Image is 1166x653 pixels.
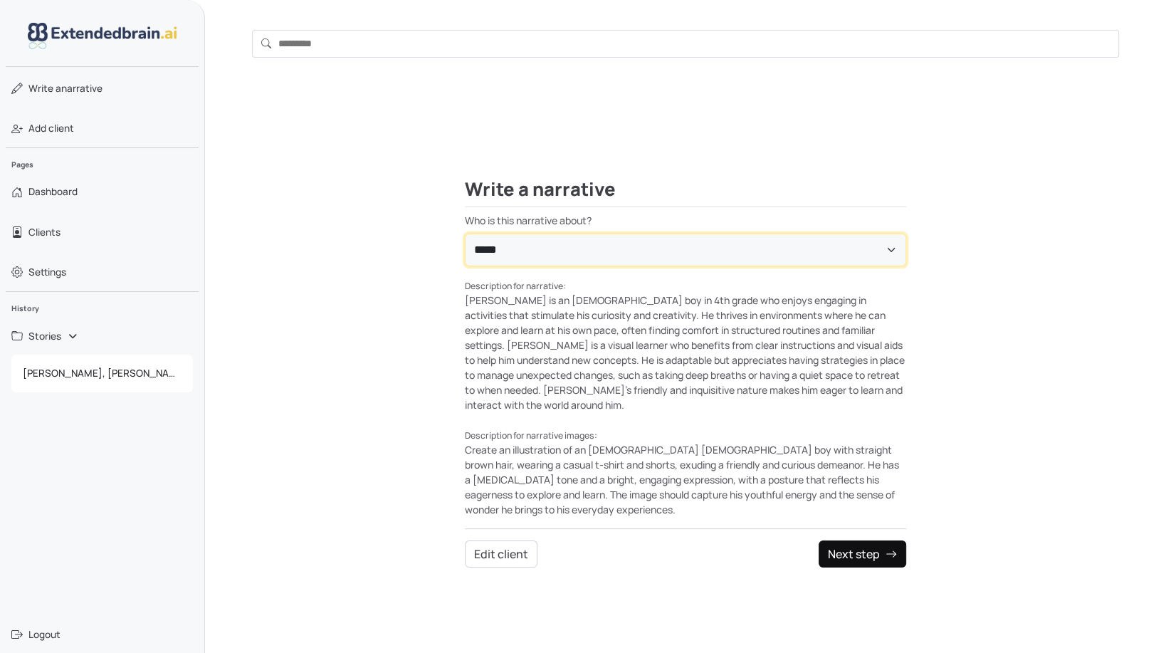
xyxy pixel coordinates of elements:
span: Settings [28,265,66,279]
span: [PERSON_NAME], [PERSON_NAME]'s Haircut Adventure at [PERSON_NAME] [17,360,187,386]
h2: Write a narrative [465,179,906,207]
button: Edit client [465,540,537,568]
span: Clients [28,225,61,239]
span: Stories [28,329,61,343]
label: Who is this narrative about? [465,213,906,228]
span: narrative [28,81,103,95]
div: [PERSON_NAME] is an [DEMOGRAPHIC_DATA] boy in 4th grade who enjoys engaging in activities that st... [465,278,906,412]
span: Logout [28,627,61,642]
span: Add client [28,121,74,135]
img: logo [28,23,177,49]
span: Write a [28,82,61,95]
span: Dashboard [28,184,78,199]
button: Next step [819,540,906,568]
div: Create an illustration of an [DEMOGRAPHIC_DATA] [DEMOGRAPHIC_DATA] boy with straight brown hair, ... [465,427,906,517]
small: Description for narrative: [465,280,566,292]
a: [PERSON_NAME], [PERSON_NAME]'s Haircut Adventure at [PERSON_NAME] [11,360,193,386]
small: Description for narrative images: [465,429,597,442]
